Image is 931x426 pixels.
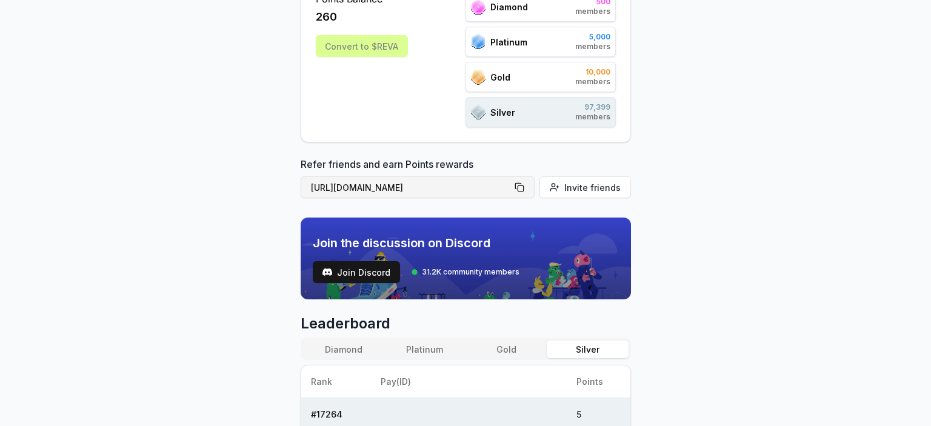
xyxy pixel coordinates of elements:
img: test [322,267,332,277]
span: members [575,77,610,87]
th: Pay(ID) [371,365,567,398]
th: Rank [301,365,371,398]
span: Join the discussion on Discord [313,235,519,251]
button: Invite friends [539,176,631,198]
span: 10,000 [575,67,610,77]
a: testJoin Discord [313,261,400,283]
div: Refer friends and earn Points rewards [301,157,631,203]
th: Points [567,365,630,398]
span: Gold [490,71,510,84]
button: Join Discord [313,261,400,283]
button: [URL][DOMAIN_NAME] [301,176,535,198]
span: Join Discord [337,266,390,279]
span: 260 [316,8,337,25]
span: 31.2K community members [422,267,519,277]
button: Gold [465,341,547,358]
span: 5,000 [575,32,610,42]
img: ranks_icon [471,70,486,85]
button: Diamond [303,341,384,358]
img: ranks_icon [471,104,486,120]
span: Platinum [490,36,527,48]
span: Diamond [490,1,528,13]
span: Invite friends [564,181,621,194]
span: Silver [490,106,515,119]
span: 97,399 [575,102,610,112]
span: Leaderboard [301,314,631,333]
img: ranks_icon [471,34,486,50]
button: Silver [547,341,628,358]
button: Platinum [384,341,465,358]
span: members [575,112,610,122]
span: members [575,7,610,16]
span: members [575,42,610,52]
img: discord_banner [301,218,631,299]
